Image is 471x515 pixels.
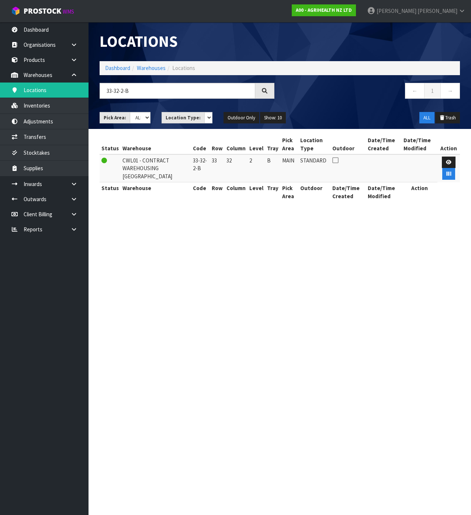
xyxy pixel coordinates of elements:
a: Dashboard [105,64,130,71]
td: 32 [225,154,247,182]
button: ALL [419,112,434,124]
input: Search locations [100,83,255,99]
nav: Page navigation [285,83,460,101]
th: Outdoor [298,182,330,202]
th: Tray [265,134,280,154]
th: Row [210,182,225,202]
th: Column [225,182,247,202]
img: cube-alt.png [11,6,20,15]
th: Level [247,182,265,202]
strong: Pick Area: [104,115,126,121]
strong: Location Type: [166,115,201,121]
a: ← [405,83,425,99]
small: WMS [63,8,74,15]
th: Outdoor [330,134,366,154]
th: Date/Time Created [330,182,366,202]
td: 33 [210,154,225,182]
th: Warehouse [121,182,191,202]
span: [PERSON_NAME] [377,7,416,14]
th: Row [210,134,225,154]
th: Warehouse [121,134,191,154]
td: 2 [247,154,265,182]
button: Trash [435,112,460,124]
th: Date/Time Modified [366,182,402,202]
td: MAIN [280,154,298,182]
th: Pick Area [280,182,298,202]
th: Pick Area [280,134,298,154]
span: ProStock [24,6,61,16]
td: STANDARD [298,154,330,182]
th: Level [247,134,265,154]
a: Warehouses [137,64,166,71]
th: Date/Time Created [366,134,402,154]
th: Status [100,182,121,202]
button: Outdoor Only [224,112,259,124]
th: Tray [265,182,280,202]
strong: A00 - AGRIHEALTH NZ LTD [296,7,352,13]
td: 33-32-2-B [191,154,210,182]
span: [PERSON_NAME] [418,7,457,14]
th: Action [437,134,460,154]
h1: Locations [100,33,274,50]
th: Code [191,182,210,202]
th: Action [402,182,437,202]
a: 1 [424,83,441,99]
th: Column [225,134,247,154]
th: Date/Time Modified [402,134,437,154]
th: Code [191,134,210,154]
td: B [265,154,280,182]
td: CWL01 - CONTRACT WAREHOUSING [GEOGRAPHIC_DATA] [121,154,191,182]
a: A00 - AGRIHEALTH NZ LTD [292,4,356,16]
th: Status [100,134,121,154]
th: Location Type [298,134,330,154]
button: Show: 10 [260,112,286,124]
span: Locations [172,64,195,71]
a: → [440,83,460,99]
